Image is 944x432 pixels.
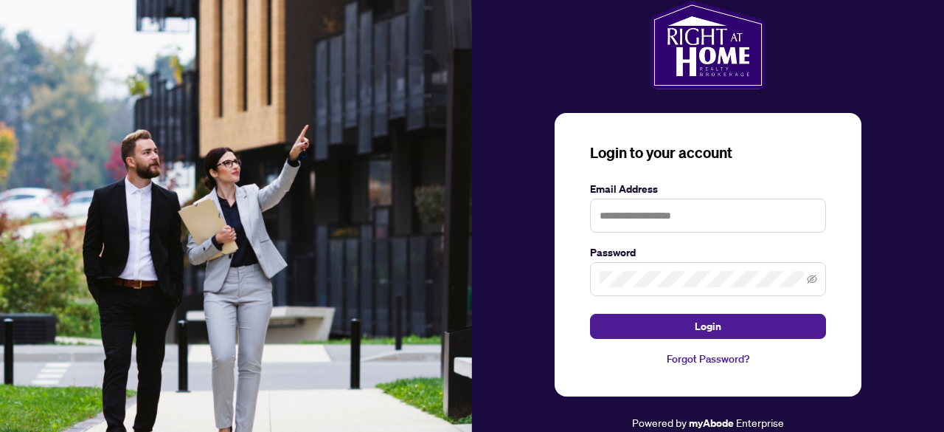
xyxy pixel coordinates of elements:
[590,351,826,367] a: Forgot Password?
[695,315,721,338] span: Login
[590,143,826,163] h3: Login to your account
[590,244,826,261] label: Password
[632,416,687,429] span: Powered by
[689,415,734,431] a: myAbode
[807,274,817,284] span: eye-invisible
[590,181,826,197] label: Email Address
[650,1,765,89] img: ma-logo
[590,314,826,339] button: Login
[736,416,784,429] span: Enterprise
